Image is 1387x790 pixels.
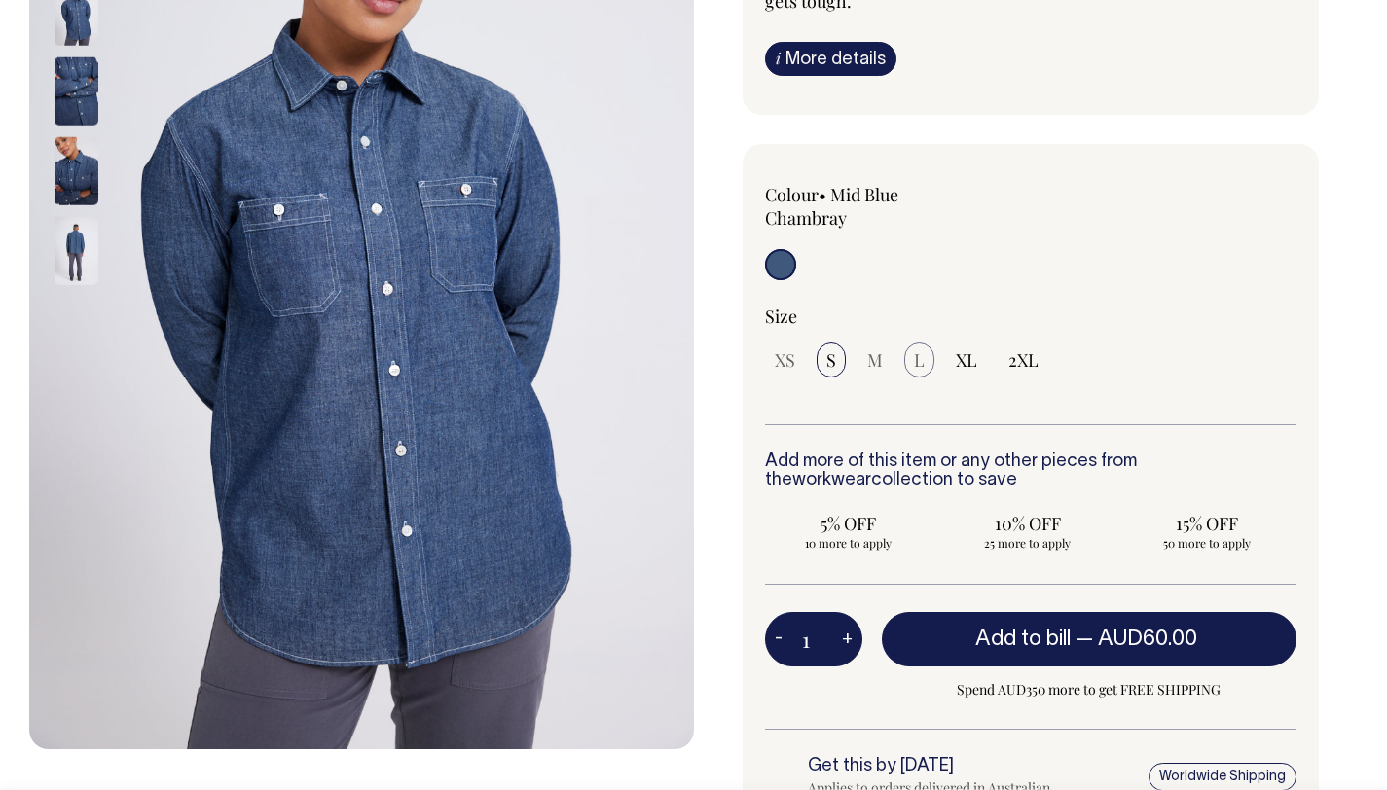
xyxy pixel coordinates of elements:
[904,342,934,377] input: L
[765,183,898,230] label: Mid Blue Chambray
[775,512,923,535] span: 5% OFF
[867,348,883,372] span: M
[776,48,781,68] span: i
[765,183,978,230] div: Colour
[765,42,896,76] a: iMore details
[775,535,923,551] span: 10 more to apply
[1098,629,1197,649] span: AUD60.00
[55,217,98,285] img: mid-blue-chambray
[765,342,805,377] input: XS
[914,348,925,372] span: L
[946,342,987,377] input: XL
[882,612,1297,666] button: Add to bill —AUD60.00
[819,183,826,206] span: •
[792,472,871,488] a: workwear
[765,305,1297,328] div: Size
[775,348,795,372] span: XS
[954,512,1102,535] span: 10% OFF
[975,629,1071,649] span: Add to bill
[954,535,1102,551] span: 25 more to apply
[1133,535,1281,551] span: 50 more to apply
[858,342,893,377] input: M
[765,452,1297,491] h6: Add more of this item or any other pieces from the collection to save
[832,620,862,659] button: +
[826,348,836,372] span: S
[1008,348,1039,372] span: 2XL
[765,620,792,659] button: -
[1076,629,1202,649] span: —
[999,342,1048,377] input: 2XL
[817,342,846,377] input: S
[55,57,98,126] img: mid-blue-chambray
[765,506,932,557] input: 5% OFF 10 more to apply
[808,757,1055,776] h6: Get this by [DATE]
[882,678,1297,701] span: Spend AUD350 more to get FREE SHIPPING
[55,137,98,205] img: mid-blue-chambray
[1123,506,1291,557] input: 15% OFF 50 more to apply
[1133,512,1281,535] span: 15% OFF
[944,506,1112,557] input: 10% OFF 25 more to apply
[956,348,977,372] span: XL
